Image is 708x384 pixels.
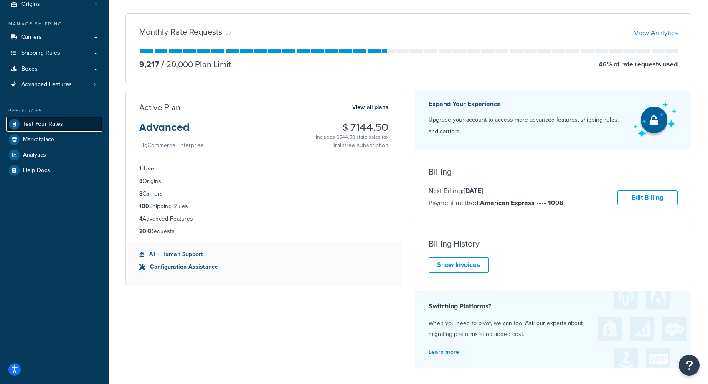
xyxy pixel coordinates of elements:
a: Carriers [6,30,102,45]
a: View Analytics [634,28,678,38]
span: Help Docs [23,167,50,174]
button: Open Resource Center [679,355,700,376]
a: Expand Your Experience Upgrade your account to access more advanced features, shipping rules, and... [415,91,692,149]
a: Show Invoices [429,257,489,273]
a: Advanced Features 2 [6,77,102,92]
small: BigCommerce Enterprise [139,141,204,150]
span: Marketplace [23,136,54,143]
li: Configuration Assistance [139,262,388,272]
h3: Advanced [139,122,204,140]
a: Analytics [6,147,102,163]
strong: 1 Live [139,164,154,173]
span: 1 [95,1,97,8]
a: Test Your Rates [6,117,102,132]
h3: Billing History [429,239,480,248]
p: When you need to pivot, we can too. Ask our experts about migrating platforms at no added cost. [429,318,678,340]
a: View all plans [352,102,388,113]
p: 46 % of rate requests used [599,58,678,70]
strong: 8 [139,189,142,198]
h3: Billing [429,167,452,176]
p: Expand Your Experience [429,98,627,110]
p: Payment method: [429,198,563,209]
h3: Active Plan [139,103,180,112]
div: Manage Shipping [6,20,102,28]
span: Shipping Rules [21,50,60,57]
strong: 20K [139,227,150,236]
p: 9,217 [139,58,159,70]
li: Carriers [139,189,388,198]
span: Advanced Features [21,81,72,88]
a: Help Docs [6,163,102,178]
a: Boxes [6,61,102,77]
div: Includes $544.50 state sales tax [316,133,388,141]
p: 20,000 Plan Limit [159,58,231,70]
span: Boxes [21,66,38,73]
strong: American Express •••• 1008 [480,198,563,208]
h4: Switching Platforms? [429,301,678,311]
a: Edit Billing [617,190,678,206]
span: Analytics [23,152,46,159]
span: Origins [21,1,40,8]
span: 2 [94,81,97,88]
div: Resources [6,107,102,114]
a: Marketplace [6,132,102,147]
span: / [161,58,164,71]
li: Advanced Features [139,214,388,224]
a: Learn more [429,348,459,356]
p: Upgrade your account to access more advanced features, shipping rules, and carriers. [429,114,627,137]
li: Advanced Features [6,77,102,92]
h3: Monthly Rate Requests [139,27,222,36]
p: Braintree subscription [316,141,388,150]
strong: 4 [139,214,142,223]
li: Shipping Rules [139,202,388,211]
span: Carriers [21,34,42,41]
li: AI + Human Support [139,250,388,259]
li: Origins [139,177,388,186]
strong: [DATE] [464,186,483,196]
strong: 100 [139,202,149,211]
strong: 8 [139,177,142,186]
h3: $ 7144.50 [316,122,388,133]
li: Requests [139,227,388,236]
span: Test Your Rates [23,121,63,128]
a: Shipping Rules [6,46,102,61]
p: Next Billing: [429,186,563,196]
